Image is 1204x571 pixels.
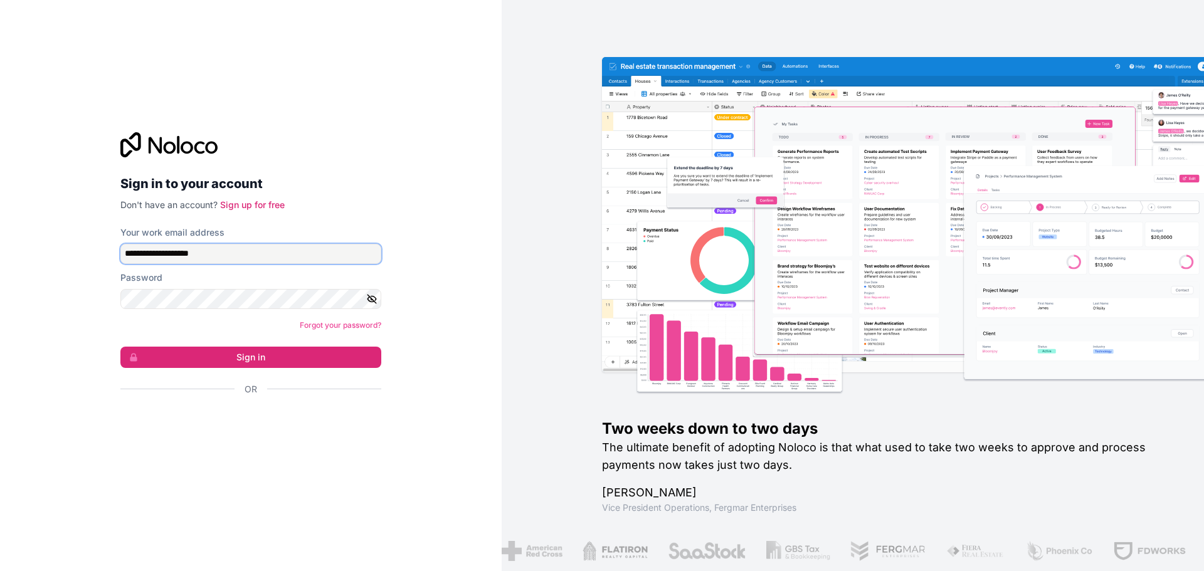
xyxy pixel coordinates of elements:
label: Your work email address [120,226,224,239]
span: Don't have an account? [120,199,218,210]
input: Password [120,289,381,309]
img: /assets/fdworks-Bi04fVtw.png [1112,541,1185,561]
a: Sign up for free [220,199,285,210]
h1: [PERSON_NAME] [602,484,1164,501]
span: Or [245,383,257,396]
img: /assets/gbstax-C-GtDUiK.png [765,541,829,561]
img: /assets/flatiron-C8eUkumj.png [581,541,647,561]
h1: Two weeks down to two days [602,419,1164,439]
img: /assets/fergmar-CudnrXN5.png [849,541,926,561]
input: Email address [120,244,381,264]
button: Sign in [120,347,381,368]
h1: Vice President Operations , Fergmar Enterprises [602,501,1164,514]
img: /assets/saastock-C6Zbiodz.png [667,541,746,561]
img: /assets/american-red-cross-BAupjrZR.png [500,541,561,561]
img: /assets/fiera-fwj2N5v4.png [945,541,1004,561]
a: Forgot your password? [300,320,381,330]
h2: Sign in to your account [120,172,381,195]
label: Password [120,271,162,284]
img: /assets/phoenix-BREaitsQ.png [1024,541,1092,561]
h2: The ultimate benefit of adopting Noloco is that what used to take two weeks to approve and proces... [602,439,1164,474]
iframe: Sign in with Google Button [114,409,378,437]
